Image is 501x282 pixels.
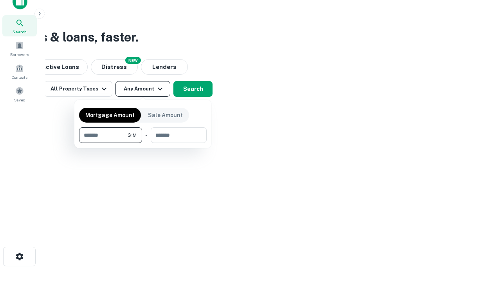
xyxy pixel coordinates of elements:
p: Sale Amount [148,111,183,119]
p: Mortgage Amount [85,111,135,119]
span: $1M [128,132,137,139]
div: - [145,127,148,143]
iframe: Chat Widget [462,219,501,257]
